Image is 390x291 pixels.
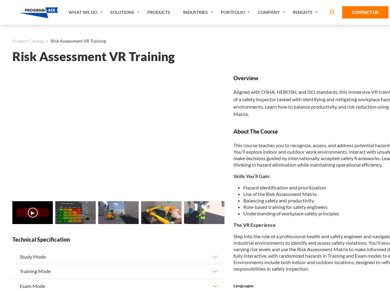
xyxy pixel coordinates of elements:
img: Risk Assessment VR Training - Preview 1 [55,201,96,224]
iframe: Risk Assessment VR Training - Video 0 [12,74,224,193]
img: Risk Assessment VR Training - Video 0 [12,201,53,224]
strong: Technical Specification [12,236,224,243]
a: Contact Us [342,6,388,19]
img: Risk Assessment VR Training - Preview 2 [98,201,139,224]
strong: Languages: [233,283,254,288]
button: Training Mode [12,264,224,278]
li: Risk Assessment VR Training [44,37,106,45]
button: ▶ [28,208,38,218]
img: Program-Ace [19,7,58,18]
img: Risk Assessment VR Training - Preview 3 [141,201,182,224]
a: Product Catalog [12,37,44,45]
img: Risk Assessment VR Training - Preview 4 [184,201,224,224]
button: Study Mode [12,250,224,264]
